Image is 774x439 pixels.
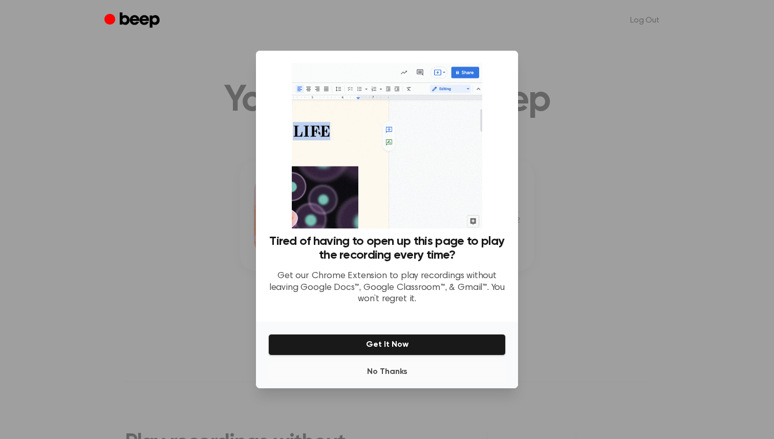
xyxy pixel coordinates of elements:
[620,8,670,33] a: Log Out
[268,362,506,382] button: No Thanks
[104,11,162,31] a: Beep
[292,63,482,228] img: Beep extension in action
[268,334,506,356] button: Get It Now
[268,235,506,262] h3: Tired of having to open up this page to play the recording every time?
[268,270,506,305] p: Get our Chrome Extension to play recordings without leaving Google Docs™, Google Classroom™, & Gm...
